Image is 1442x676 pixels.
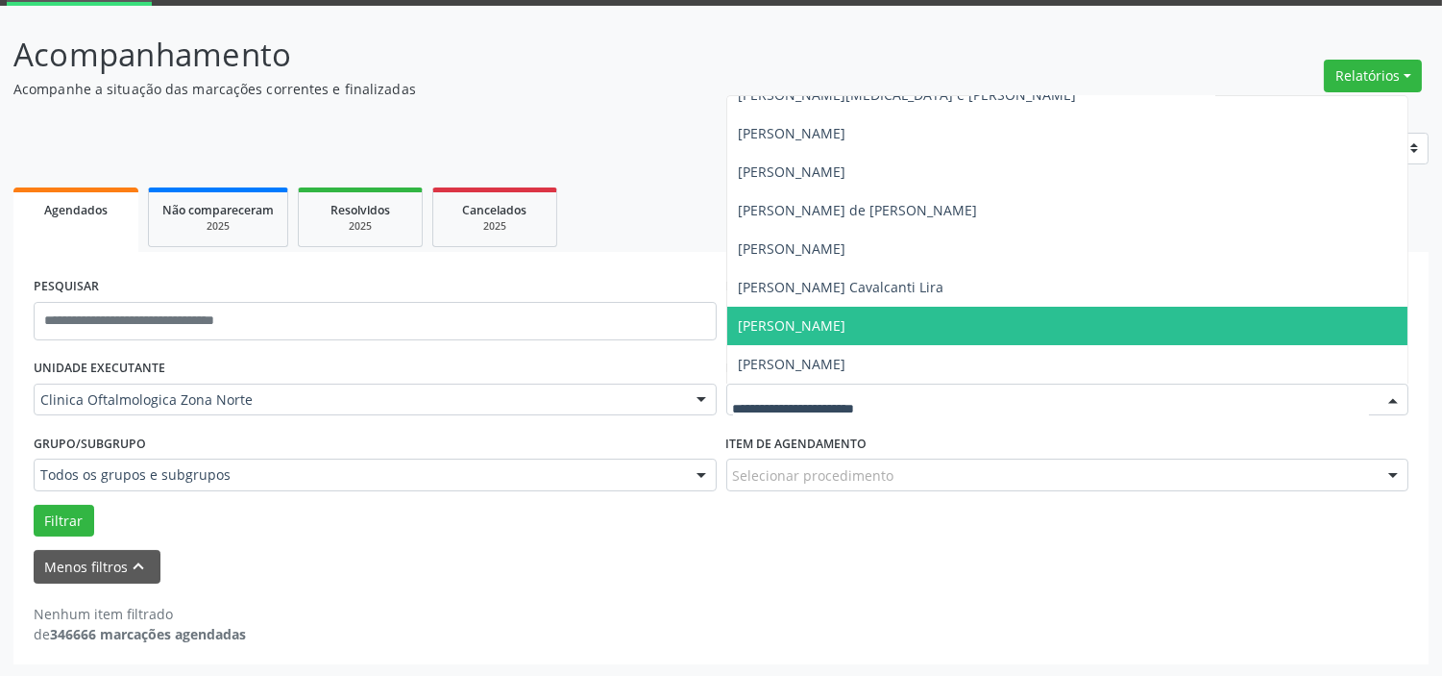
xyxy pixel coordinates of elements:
span: [PERSON_NAME] [739,316,846,335]
span: [PERSON_NAME] Cavalcanti Lira [739,278,944,296]
span: [PERSON_NAME] [739,163,846,181]
span: [PERSON_NAME] [739,124,846,142]
span: [PERSON_NAME] [739,239,846,258]
i: keyboard_arrow_up [129,556,150,577]
span: Selecionar procedimento [733,465,894,486]
div: Nenhum item filtrado [34,604,246,624]
span: Cancelados [463,202,527,218]
p: Acompanhe a situação das marcações correntes e finalizadas [13,79,1004,99]
div: 2025 [162,219,274,234]
span: [PERSON_NAME] de [PERSON_NAME] [739,201,978,219]
span: [PERSON_NAME] [739,355,846,373]
label: PESQUISAR [34,272,99,302]
p: Acompanhamento [13,31,1004,79]
span: Todos os grupos e subgrupos [40,465,677,485]
strong: 346666 marcações agendadas [50,625,246,643]
button: Filtrar [34,505,94,538]
span: Clinica Oftalmologica Zona Norte [40,390,677,410]
span: Resolvidos [330,202,390,218]
span: Não compareceram [162,202,274,218]
button: Relatórios [1324,60,1422,92]
div: 2025 [447,219,543,234]
label: UNIDADE EXECUTANTE [34,354,165,384]
label: Item de agendamento [726,429,868,459]
span: Agendados [44,202,108,218]
div: de [34,624,246,644]
button: Menos filtroskeyboard_arrow_up [34,550,160,584]
div: 2025 [312,219,408,234]
label: Grupo/Subgrupo [34,429,146,459]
